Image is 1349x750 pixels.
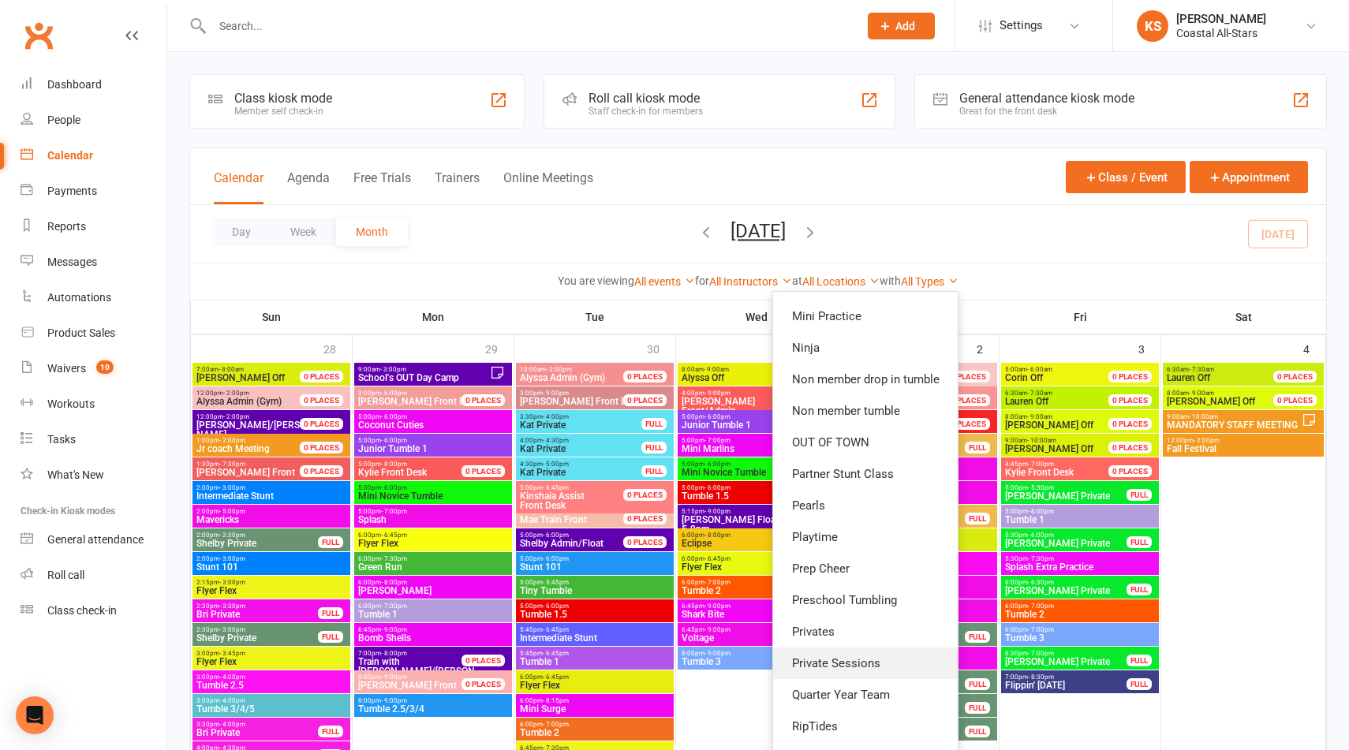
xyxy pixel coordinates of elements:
[965,442,990,453] div: FULL
[21,593,166,629] a: Class kiosk mode
[1028,508,1054,515] span: - 6:00pm
[212,218,271,246] button: Day
[543,532,569,539] span: - 6:00pm
[1137,10,1168,42] div: KS
[21,351,166,386] a: Waivers 10
[21,522,166,558] a: General attendance kiosk mode
[1161,300,1326,334] th: Sat
[681,420,832,430] span: Junior Tumble 1
[1004,413,1127,420] span: 8:00am
[16,696,54,734] div: Open Intercom Messenger
[1189,413,1218,420] span: - 10:00am
[681,579,832,586] span: 6:00pm
[21,209,166,244] a: Reports
[196,366,319,373] span: 7:00am
[681,468,832,477] span: Mini Novice Tumble
[357,413,509,420] span: 5:00pm
[357,515,509,524] span: Splash
[681,437,832,444] span: 5:00pm
[519,437,642,444] span: 4:00pm
[380,366,406,373] span: - 3:00pm
[196,484,347,491] span: 2:00pm
[47,468,104,481] div: What's New
[1167,396,1255,407] span: [PERSON_NAME] Off
[47,291,111,304] div: Automations
[543,555,569,562] span: - 6:00pm
[1166,413,1302,420] span: 9:00am
[196,532,319,539] span: 2:00pm
[19,16,58,55] a: Clubworx
[219,484,245,491] span: - 3:00pm
[1004,603,1156,610] span: 6:00pm
[792,274,802,287] strong: at
[300,371,343,382] div: 0 PLACES
[623,513,667,524] div: 0 PLACES
[357,610,509,619] span: Tumble 1
[223,390,249,397] span: - 2:00pm
[1005,372,1043,383] span: Corin Off
[1005,420,1093,431] span: [PERSON_NAME] Off
[546,366,572,373] span: - 2:00pm
[1303,335,1325,361] div: 4
[704,579,731,586] span: - 7:00pm
[219,461,245,468] span: - 7:30pm
[773,711,958,742] a: RipTides
[681,603,832,610] span: 6:45pm
[1127,489,1152,501] div: FULL
[196,586,347,595] span: Flyer Flex
[520,491,585,502] span: Kinshaia Assist
[773,332,958,364] a: Ninja
[1004,491,1127,501] span: [PERSON_NAME] Private
[1028,532,1054,539] span: - 6:00pm
[773,679,958,711] a: Quarter Year Team
[47,78,102,91] div: Dashboard
[1138,335,1160,361] div: 3
[1108,418,1152,430] div: 0 PLACES
[558,274,634,287] strong: You are viewing
[381,579,407,586] span: - 8:00pm
[977,335,999,361] div: 2
[357,603,509,610] span: 6:00pm
[357,420,509,430] span: Coconut Cuties
[214,170,263,204] button: Calendar
[519,366,642,373] span: 10:00am
[1176,12,1266,26] div: [PERSON_NAME]
[1166,437,1321,444] span: 12:00pm
[300,442,343,453] div: 0 PLACES
[461,465,505,477] div: 0 PLACES
[681,562,832,572] span: Flyer Flex
[381,532,407,539] span: - 6:45pm
[1108,465,1152,477] div: 0 PLACES
[519,586,671,595] span: Tiny Tumble
[300,418,343,430] div: 0 PLACES
[381,437,407,444] span: - 6:00pm
[1004,515,1156,524] span: Tumble 1
[357,532,509,539] span: 6:00pm
[1004,610,1156,619] span: Tumble 2
[1127,584,1152,595] div: FULL
[519,444,642,453] span: Kat Private
[704,555,731,562] span: - 6:45pm
[1028,484,1054,491] span: - 5:30pm
[234,91,332,106] div: Class kiosk mode
[336,218,408,246] button: Month
[196,372,285,383] span: [PERSON_NAME] Off
[219,437,245,444] span: - 2:00pm
[1166,390,1292,397] span: 8:00am
[1028,555,1054,562] span: - 7:30pm
[519,603,671,610] span: 5:00pm
[1004,532,1127,539] span: 5:30pm
[514,300,676,334] th: Tue
[381,603,407,610] span: - 7:00pm
[47,326,115,339] div: Product Sales
[773,616,958,647] a: Privates
[681,413,832,420] span: 5:00pm
[1004,562,1156,572] span: Splash Extra Practice
[682,396,755,416] span: [PERSON_NAME] Front/Admin
[519,555,671,562] span: 5:00pm
[802,275,880,288] a: All Locations
[47,114,80,126] div: People
[196,491,347,501] span: Intermediate Stunt
[196,467,295,478] span: [PERSON_NAME] Front
[641,442,667,453] div: FULL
